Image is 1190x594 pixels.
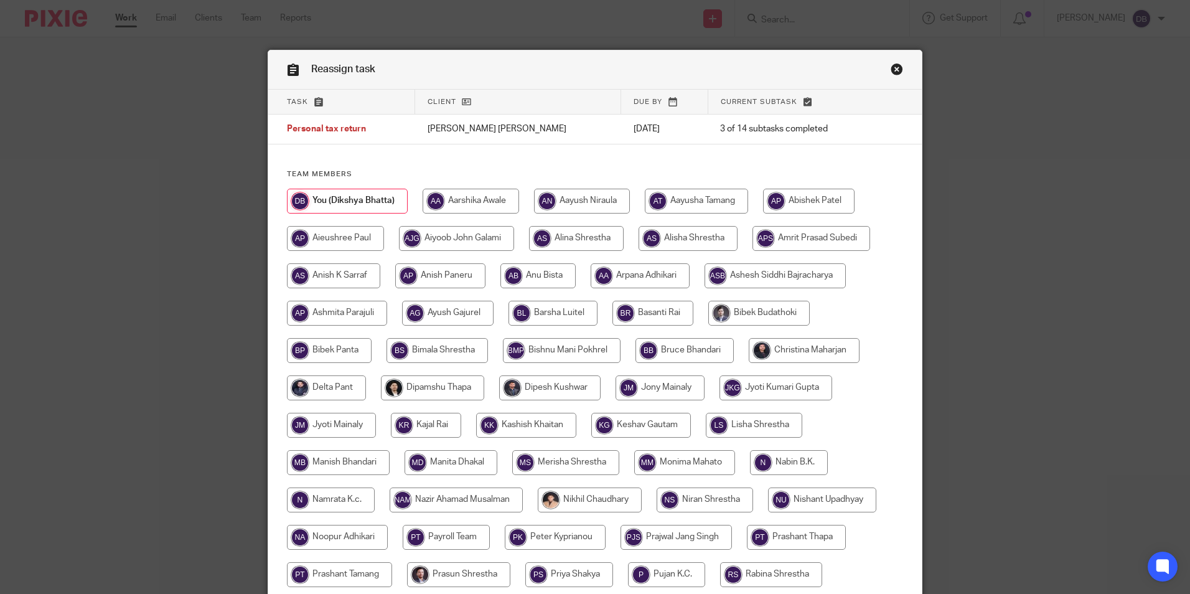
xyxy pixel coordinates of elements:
span: Task [287,98,308,105]
span: Reassign task [311,64,375,74]
p: [DATE] [634,123,696,135]
p: [PERSON_NAME] [PERSON_NAME] [428,123,609,135]
span: Current subtask [721,98,797,105]
span: Client [428,98,456,105]
td: 3 of 14 subtasks completed [708,115,874,144]
span: Due by [634,98,662,105]
h4: Team members [287,169,903,179]
a: Close this dialog window [891,63,903,80]
span: Personal tax return [287,125,366,134]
